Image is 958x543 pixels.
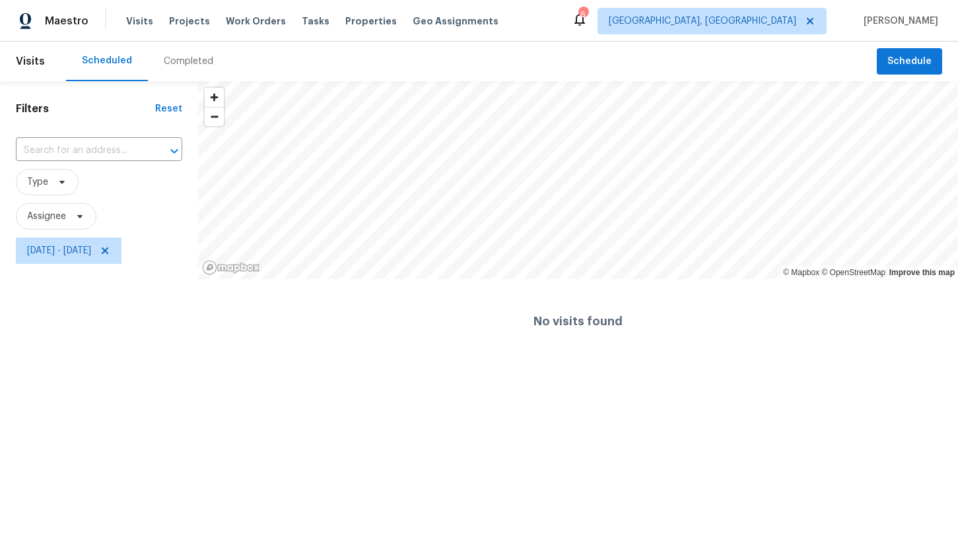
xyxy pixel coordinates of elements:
span: Type [27,176,48,189]
span: Visits [126,15,153,28]
button: Zoom out [205,107,224,126]
span: Properties [345,15,397,28]
span: [PERSON_NAME] [858,15,938,28]
canvas: Map [198,81,958,279]
a: OpenStreetMap [821,268,885,277]
span: Geo Assignments [413,15,498,28]
a: Mapbox [783,268,819,277]
span: [GEOGRAPHIC_DATA], [GEOGRAPHIC_DATA] [609,15,796,28]
a: Improve this map [889,268,955,277]
div: Reset [155,102,182,115]
div: 6 [578,8,588,21]
h1: Filters [16,102,155,115]
span: Maestro [45,15,88,28]
span: [DATE] - [DATE] [27,244,91,257]
input: Search for an address... [16,141,145,161]
span: Work Orders [226,15,286,28]
span: Tasks [302,16,329,26]
h4: No visits found [533,315,623,328]
button: Schedule [877,48,942,75]
a: Mapbox homepage [202,260,260,275]
div: Scheduled [82,54,132,67]
button: Zoom in [205,88,224,107]
span: Assignee [27,210,66,223]
button: Open [165,142,184,160]
span: Projects [169,15,210,28]
span: Zoom out [205,108,224,126]
span: Visits [16,47,45,76]
div: Completed [164,55,213,68]
span: Schedule [887,53,932,70]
